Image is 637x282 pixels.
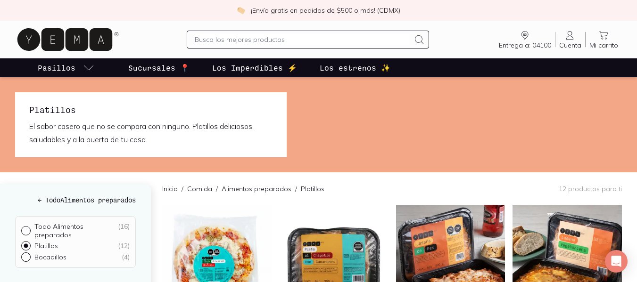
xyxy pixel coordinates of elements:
h1: Platillos [29,104,273,116]
a: Inicio [162,185,178,193]
span: / [291,184,301,193]
div: ( 4 ) [122,253,130,261]
p: Bocadillos [34,253,66,261]
div: ( 12 ) [118,242,130,250]
span: Entrega a: 04100 [499,41,551,49]
a: Entrega a: 04100 [495,30,555,49]
a: Mi carrito [586,30,622,49]
a: ← TodoAlimentos preparados [15,195,136,205]
img: check [237,6,245,15]
a: Los Imperdibles ⚡️ [210,58,299,77]
p: Platillos [34,242,58,250]
p: Sucursales 📍 [128,62,190,73]
span: / [178,184,187,193]
h5: ← Todo Alimentos preparados [15,195,136,205]
div: Open Intercom Messenger [605,250,628,273]
p: ¡Envío gratis en pedidos de $500 o más! (CDMX) [251,6,400,15]
span: Mi carrito [589,41,618,49]
span: / [212,184,222,193]
p: Pasillos [38,62,75,73]
a: Cuenta [555,30,585,49]
a: Los estrenos ✨ [318,58,392,77]
div: ( 16 ) [118,222,130,239]
p: Todo Alimentos preparados [34,222,118,239]
a: pasillo-todos-link [36,58,96,77]
p: El sabor casero que no se compara con ninguno. Platillos deliciosos, saludables y a la puerta de ... [29,120,273,146]
input: Busca los mejores productos [195,34,410,45]
p: Los estrenos ✨ [320,62,390,73]
p: Los Imperdibles ⚡️ [212,62,297,73]
a: Alimentos preparados [222,185,291,193]
span: Cuenta [559,41,581,49]
p: Platillos [301,184,324,193]
p: 12 productos para ti [559,185,622,193]
a: Sucursales 📍 [126,58,191,77]
a: Comida [187,185,212,193]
